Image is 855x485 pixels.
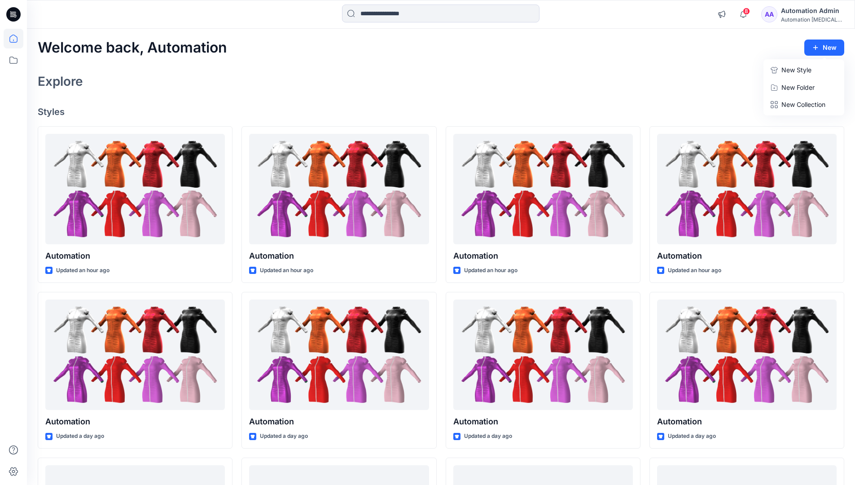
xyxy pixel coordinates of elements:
[657,300,837,410] a: Automation
[56,266,110,275] p: Updated an hour ago
[781,99,825,110] p: New Collection
[260,266,313,275] p: Updated an hour ago
[260,432,308,441] p: Updated a day ago
[453,300,633,410] a: Automation
[743,8,750,15] span: 8
[765,61,842,79] a: New Style
[781,16,844,23] div: Automation [MEDICAL_DATA]...
[249,134,429,245] a: Automation
[45,415,225,428] p: Automation
[464,266,517,275] p: Updated an hour ago
[38,40,227,56] h2: Welcome back, Automation
[781,83,815,92] p: New Folder
[38,106,844,117] h4: Styles
[668,266,721,275] p: Updated an hour ago
[453,134,633,245] a: Automation
[45,134,225,245] a: Automation
[249,300,429,410] a: Automation
[45,300,225,410] a: Automation
[657,250,837,262] p: Automation
[249,250,429,262] p: Automation
[781,5,844,16] div: Automation Admin
[657,415,837,428] p: Automation
[668,432,716,441] p: Updated a day ago
[761,6,777,22] div: AA
[453,415,633,428] p: Automation
[453,250,633,262] p: Automation
[464,432,512,441] p: Updated a day ago
[657,134,837,245] a: Automation
[781,65,811,75] p: New Style
[56,432,104,441] p: Updated a day ago
[45,250,225,262] p: Automation
[249,415,429,428] p: Automation
[804,40,844,56] button: New
[38,74,83,88] h2: Explore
